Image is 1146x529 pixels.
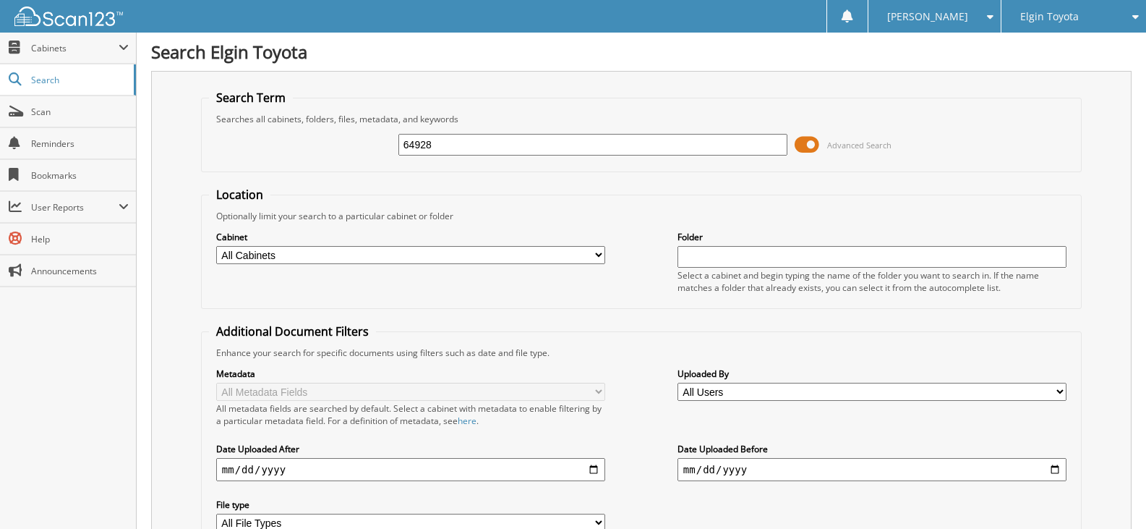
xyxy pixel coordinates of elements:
[216,368,605,380] label: Metadata
[677,269,1066,294] div: Select a cabinet and begin typing the name of the folder you want to search in. If the name match...
[14,7,123,26] img: scan123-logo-white.svg
[31,201,119,213] span: User Reports
[31,137,129,150] span: Reminders
[677,443,1066,455] label: Date Uploaded Before
[31,106,129,118] span: Scan
[216,231,605,243] label: Cabinet
[677,231,1066,243] label: Folder
[216,402,605,427] div: All metadata fields are searched by default. Select a cabinet with metadata to enable filtering b...
[677,458,1066,481] input: end
[151,40,1132,64] h1: Search Elgin Toyota
[209,113,1074,125] div: Searches all cabinets, folders, files, metadata, and keywords
[209,347,1074,359] div: Enhance your search for specific documents using filters such as date and file type.
[209,187,270,203] legend: Location
[31,265,129,277] span: Announcements
[216,443,605,455] label: Date Uploaded After
[31,169,129,182] span: Bookmarks
[887,12,968,21] span: [PERSON_NAME]
[31,74,127,86] span: Search
[458,415,476,427] a: here
[31,233,129,245] span: Help
[209,210,1074,222] div: Optionally limit your search to a particular cabinet or folder
[1020,12,1079,21] span: Elgin Toyota
[677,368,1066,380] label: Uploaded By
[216,499,605,511] label: File type
[209,90,293,106] legend: Search Term
[209,323,376,339] legend: Additional Document Filters
[1074,460,1146,529] iframe: Chat Widget
[827,140,891,151] span: Advanced Search
[216,458,605,481] input: start
[31,42,119,54] span: Cabinets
